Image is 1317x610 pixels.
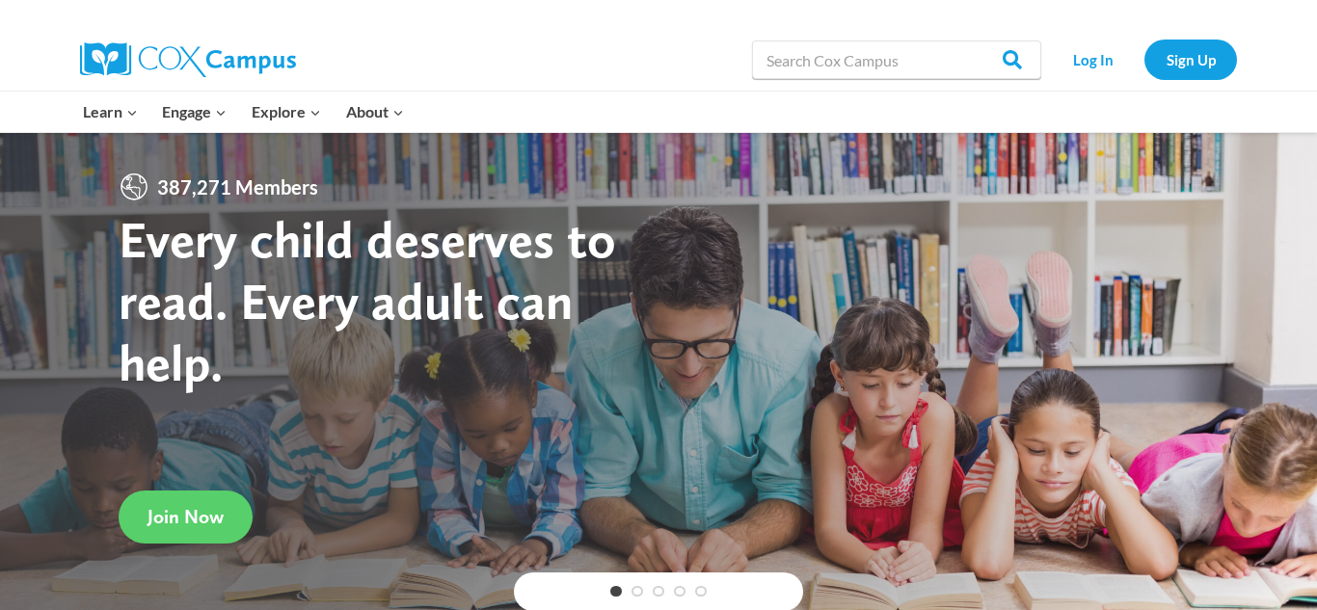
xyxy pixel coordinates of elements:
[632,586,643,597] a: 2
[148,505,224,528] span: Join Now
[653,586,664,597] a: 3
[83,99,138,124] span: Learn
[119,208,616,392] strong: Every child deserves to read. Every adult can help.
[346,99,404,124] span: About
[1051,40,1237,79] nav: Secondary Navigation
[752,40,1041,79] input: Search Cox Campus
[80,42,296,77] img: Cox Campus
[162,99,227,124] span: Engage
[695,586,707,597] a: 5
[674,586,685,597] a: 4
[252,99,321,124] span: Explore
[70,92,416,132] nav: Primary Navigation
[610,586,622,597] a: 1
[149,172,326,202] span: 387,271 Members
[1051,40,1135,79] a: Log In
[1144,40,1237,79] a: Sign Up
[119,491,253,544] a: Join Now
